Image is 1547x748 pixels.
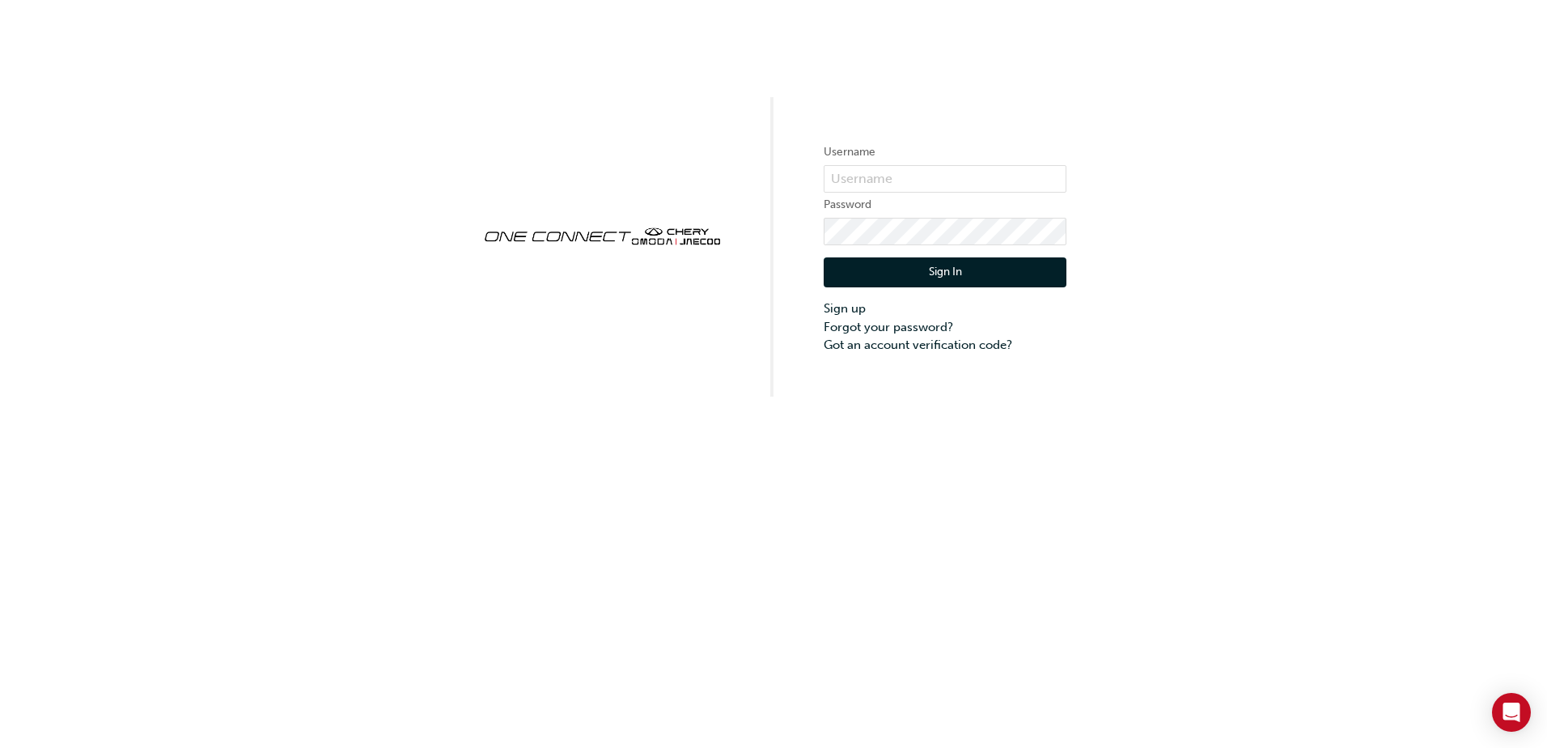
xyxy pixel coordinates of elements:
div: Open Intercom Messenger [1492,693,1531,732]
button: Sign In [824,257,1066,288]
label: Password [824,195,1066,215]
label: Username [824,142,1066,162]
a: Forgot your password? [824,318,1066,337]
a: Sign up [824,300,1066,318]
a: Got an account verification code? [824,336,1066,355]
input: Username [824,165,1066,193]
img: oneconnect [481,214,723,256]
